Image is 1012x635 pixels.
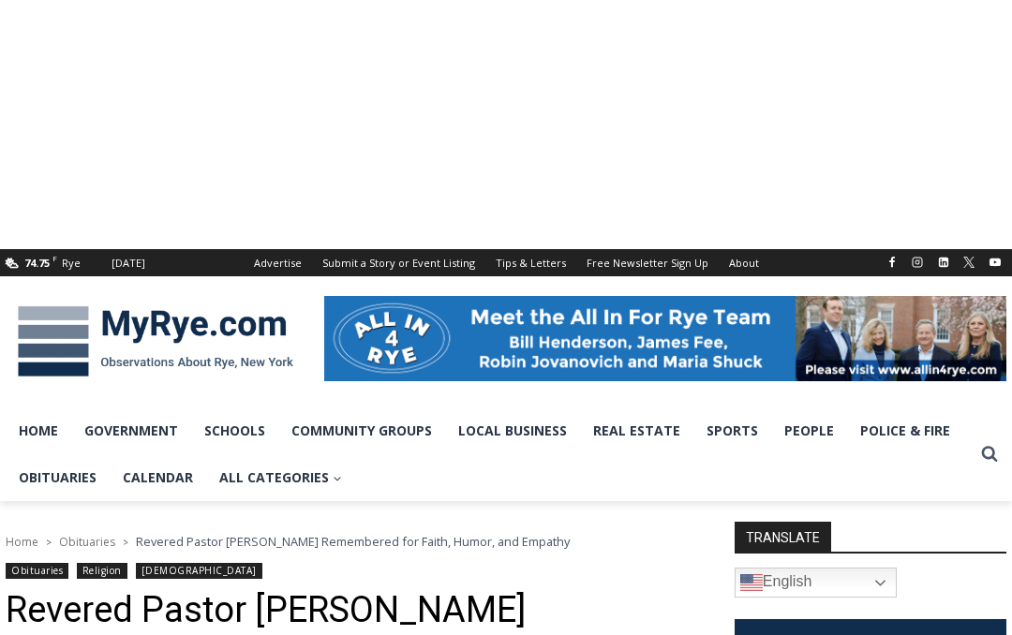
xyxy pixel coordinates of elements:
[110,454,206,501] a: Calendar
[735,522,831,552] strong: TRANSLATE
[6,454,110,501] a: Obituaries
[719,249,769,276] a: About
[312,249,485,276] a: Submit a Story or Event Listing
[485,249,576,276] a: Tips & Letters
[6,407,973,502] nav: Primary Navigation
[71,407,191,454] a: Government
[6,563,68,579] a: Obituaries
[973,437,1006,471] button: View Search Form
[136,533,570,550] span: Revered Pastor [PERSON_NAME] Remembered for Faith, Humor, and Empathy
[77,563,127,579] a: Religion
[219,467,342,488] span: All Categories
[693,407,771,454] a: Sports
[6,293,305,391] img: MyRye.com
[191,407,278,454] a: Schools
[62,255,81,272] div: Rye
[112,255,145,272] div: [DATE]
[735,568,897,598] a: English
[932,251,955,273] a: Linkedin
[24,256,50,270] span: 74.75
[984,251,1006,273] a: YouTube
[580,407,693,454] a: Real Estate
[847,407,963,454] a: Police & Fire
[244,249,312,276] a: Advertise
[123,536,128,549] span: >
[576,249,719,276] a: Free Newsletter Sign Up
[244,249,769,276] nav: Secondary Navigation
[206,454,355,501] a: All Categories
[445,407,580,454] a: Local Business
[958,251,980,273] a: X
[881,251,903,273] a: Facebook
[136,563,262,579] a: [DEMOGRAPHIC_DATA]
[278,407,445,454] a: Community Groups
[52,253,57,263] span: F
[6,407,71,454] a: Home
[740,571,763,594] img: en
[46,536,52,549] span: >
[324,296,1006,380] img: All in for Rye
[6,534,38,550] a: Home
[906,251,929,273] a: Instagram
[6,532,685,551] nav: Breadcrumbs
[771,407,847,454] a: People
[59,534,115,550] a: Obituaries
